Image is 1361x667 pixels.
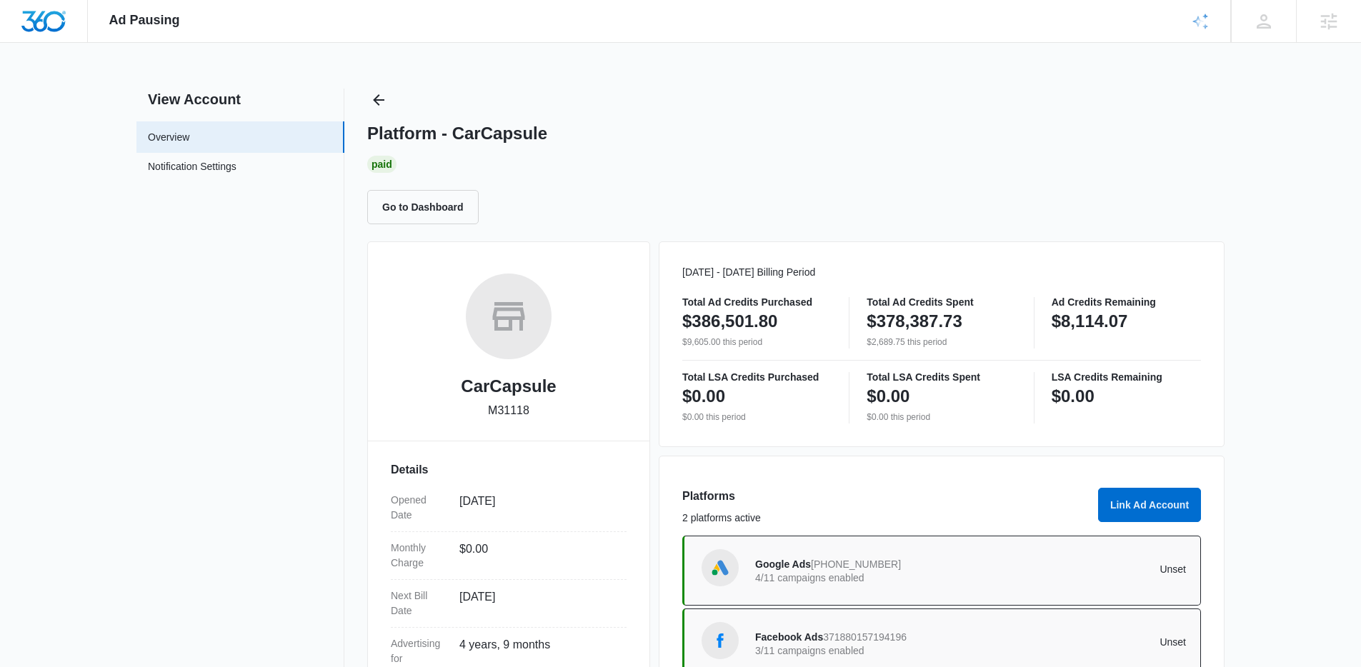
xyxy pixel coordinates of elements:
[971,564,1187,574] p: Unset
[367,201,487,213] a: Go to Dashboard
[682,411,832,423] p: $0.00 this period
[755,646,971,656] p: 3/11 campaigns enabled
[682,310,777,333] p: $386,501.80
[682,372,832,382] p: Total LSA Credits Purchased
[148,159,236,178] a: Notification Settings
[755,558,811,570] span: Google Ads
[682,511,1090,526] p: 2 platforms active
[1052,385,1095,408] p: $0.00
[391,484,627,532] div: Opened Date[DATE]
[971,637,1187,647] p: Unset
[391,532,627,580] div: Monthly Charge$0.00
[459,541,615,571] dd: $0.00
[1052,310,1128,333] p: $8,114.07
[109,13,180,28] span: Ad Pausing
[811,558,901,570] span: [PHONE_NUMBER]
[682,488,1090,505] h3: Platforms
[1098,488,1201,522] button: Link Ad Account
[136,89,344,110] h2: View Account
[367,190,479,224] button: Go to Dashboard
[391,588,448,618] dt: Next Bill Date
[367,89,390,111] button: Back
[367,123,547,144] h1: Platform - CarCapsule
[682,385,725,408] p: $0.00
[867,336,1016,348] p: $2,689.75 this period
[682,265,1201,280] p: [DATE] - [DATE] Billing Period
[391,541,448,571] dt: Monthly Charge
[148,130,189,145] a: Overview
[867,372,1016,382] p: Total LSA Credits Spent
[682,297,832,307] p: Total Ad Credits Purchased
[391,636,448,666] dt: Advertising for
[867,385,909,408] p: $0.00
[823,631,907,643] span: 371880157194196
[459,493,615,523] dd: [DATE]
[682,336,832,348] p: $9,605.00 this period
[1052,297,1201,307] p: Ad Credits Remaining
[391,493,448,523] dt: Opened Date
[1052,372,1201,382] p: LSA Credits Remaining
[755,573,971,583] p: 4/11 campaigns enabled
[867,310,962,333] p: $378,387.73
[391,580,627,628] div: Next Bill Date[DATE]
[391,461,627,478] h3: Details
[709,630,731,651] img: Facebook Ads
[367,156,397,173] div: Paid
[682,536,1201,606] a: Google AdsGoogle Ads[PHONE_NUMBER]4/11 campaigns enabledUnset
[461,373,556,399] h2: CarCapsule
[459,588,615,618] dd: [DATE]
[709,557,731,578] img: Google Ads
[867,297,1016,307] p: Total Ad Credits Spent
[755,631,823,643] span: Facebook Ads
[867,411,1016,423] p: $0.00 this period
[459,636,615,666] dd: 4 years, 9 months
[488,402,529,419] p: M31118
